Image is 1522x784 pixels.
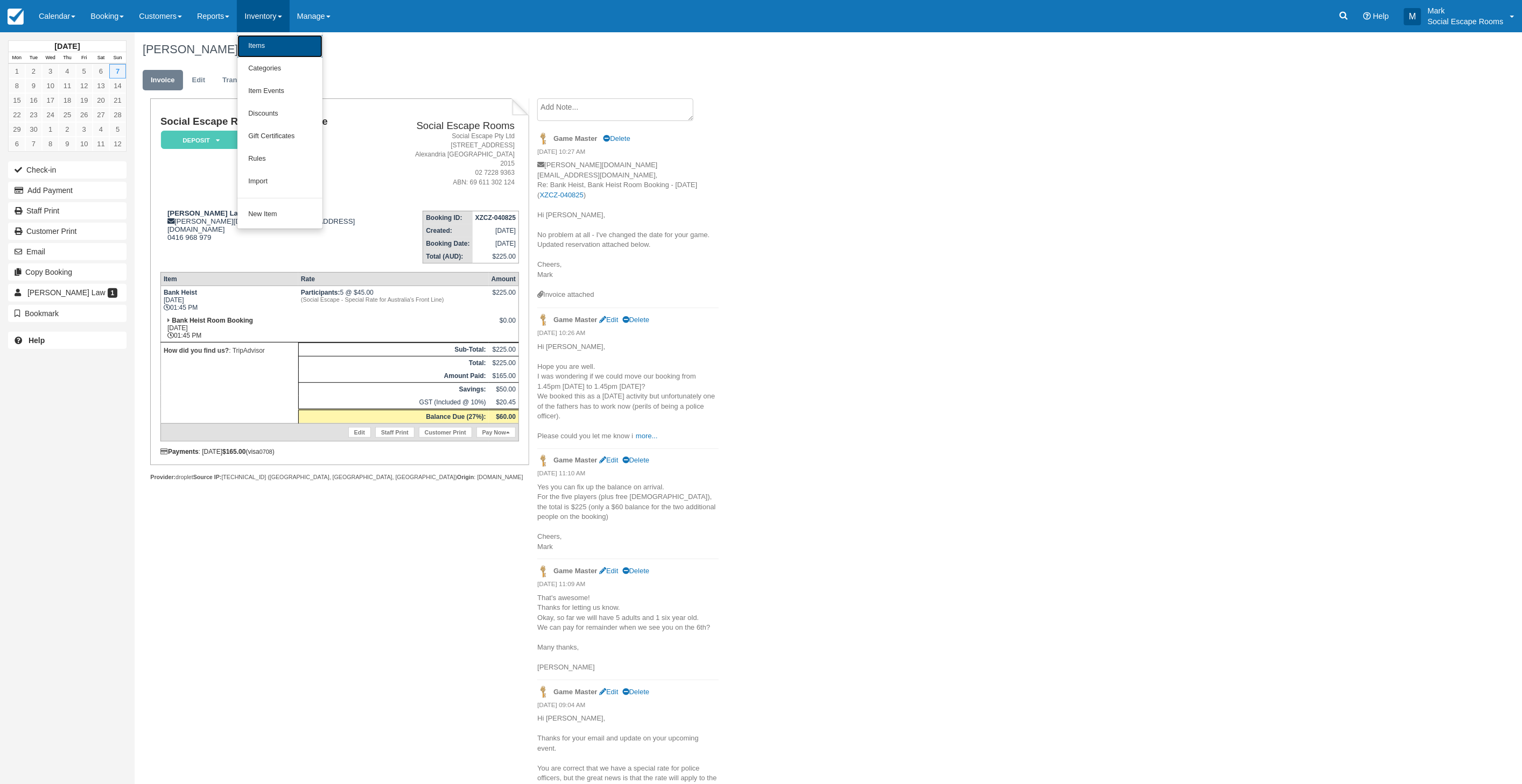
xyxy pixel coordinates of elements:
td: [DATE] 01:45 PM [160,286,298,314]
a: 1 [42,122,59,137]
p: Yes you can fix up the balance on arrival. For the five players (plus free [DEMOGRAPHIC_DATA]), t... [537,482,719,552]
a: 2 [25,64,42,79]
button: Bookmark [8,305,127,322]
td: $50.00 [489,382,519,396]
a: Rules [237,148,322,170]
a: 2 [59,122,75,137]
a: Delete [622,567,649,575]
strong: Game Master [553,688,597,696]
a: 14 [109,79,126,93]
span: 1 [108,288,118,298]
th: Total (AUD): [423,250,473,263]
th: Booking ID: [423,211,473,224]
a: Customer Print [419,427,472,438]
a: 22 [9,108,25,122]
a: 12 [109,137,126,151]
a: Staff Print [8,202,127,219]
strong: Source IP: [193,474,222,480]
th: Savings: [298,382,489,396]
a: 6 [93,64,109,79]
a: 10 [42,79,59,93]
strong: Provider: [150,474,176,480]
strong: [PERSON_NAME] Law [167,209,243,217]
a: 7 [25,137,42,151]
th: Balance Due (27%): [298,409,489,423]
a: Delete [604,134,630,142]
td: $225.00 [473,250,519,263]
em: [DATE] 10:26 AM [537,329,719,340]
a: Deposit [160,130,238,150]
th: Amount [489,272,519,286]
button: Copy Booking [8,263,127,281]
a: 12 [76,79,93,93]
a: Transactions1 [214,70,285,91]
td: $165.00 [489,369,519,383]
small: 0708 [259,448,272,455]
a: 3 [76,122,93,137]
p: : TripAdvisor [164,345,296,356]
strong: Bank Heist [164,289,197,296]
a: [PERSON_NAME] Law 1 [8,284,127,301]
a: 6 [9,137,25,151]
a: Delete [622,316,649,324]
strong: [DATE] [54,42,80,51]
th: Tue [25,52,42,64]
th: Created: [423,224,473,237]
a: Edit [599,316,618,324]
strong: $165.00 [222,448,246,455]
a: Import [237,170,322,193]
th: Fri [76,52,93,64]
a: 20 [93,93,109,108]
strong: Payments [160,448,199,455]
a: 28 [109,108,126,122]
th: Sun [109,52,126,64]
strong: $60.00 [496,413,516,420]
a: 8 [42,137,59,151]
a: 25 [59,108,75,122]
em: [DATE] 11:09 AM [537,580,719,591]
a: Edit [599,456,618,464]
a: 21 [109,93,126,108]
td: GST (Included @ 10%) [298,396,489,410]
strong: How did you find us? [164,347,229,354]
span: Help [1373,12,1390,20]
strong: Bank Heist Room Booking [172,317,253,324]
td: [DATE] [473,237,519,250]
em: Deposit [161,131,242,149]
a: 5 [109,122,126,137]
a: 16 [25,93,42,108]
em: [DATE] 11:10 AM [537,469,719,481]
a: more... [636,432,657,440]
address: Social Escape Pty Ltd [STREET_ADDRESS] Alexandria [GEOGRAPHIC_DATA] 2015 02 7228 9363 ABN: 69 611... [403,132,515,187]
a: 15 [9,93,25,108]
span: [PERSON_NAME] Law [27,288,106,297]
strong: Participants [301,289,340,296]
a: Invoice [143,70,183,91]
a: 18 [59,93,75,108]
h1: Social Escape Rooms - Tax Invoice [160,116,398,127]
em: [DATE] 10:27 AM [537,147,719,159]
a: Edit [599,567,618,575]
div: droplet [TECHNICAL_ID] ([GEOGRAPHIC_DATA], [GEOGRAPHIC_DATA], [GEOGRAPHIC_DATA]) : [DOMAIN_NAME] [150,473,529,481]
h1: [PERSON_NAME] Law, [143,43,1268,56]
a: Edit [184,70,213,91]
button: Email [8,243,127,260]
a: 17 [42,93,59,108]
a: Gift Certificates [237,125,322,148]
th: Total: [298,356,489,369]
a: Items [237,35,322,58]
a: 5 [76,64,93,79]
th: Wed [42,52,59,64]
em: (Social Escape - Special Rate for Australia's Front Line) [301,296,486,303]
a: 7 [109,64,126,79]
a: New Item [237,203,322,226]
a: 10 [76,137,93,151]
a: Staff Print [375,427,415,438]
a: 23 [25,108,42,122]
p: That's awesome! Thanks for letting us know. Okay, so far we will have 5 adults and 1 six year old... [537,593,719,673]
b: Help [29,336,45,345]
a: Customer Print [8,223,127,240]
a: Categories [237,58,322,80]
h2: Social Escape Rooms [403,120,515,132]
th: Amount Paid: [298,369,489,383]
